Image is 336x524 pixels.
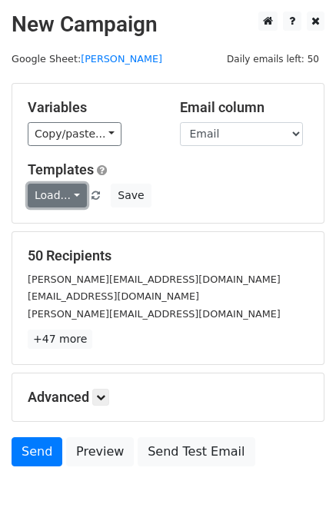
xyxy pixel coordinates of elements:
small: Google Sheet: [12,53,162,65]
h5: Email column [180,99,309,116]
small: [PERSON_NAME][EMAIL_ADDRESS][DOMAIN_NAME] [28,308,281,320]
h5: Advanced [28,389,308,406]
h5: 50 Recipients [28,247,308,264]
h2: New Campaign [12,12,324,38]
a: +47 more [28,330,92,349]
a: Copy/paste... [28,122,121,146]
h5: Variables [28,99,157,116]
a: Send [12,437,62,466]
span: Daily emails left: 50 [221,51,324,68]
button: Save [111,184,151,207]
a: [PERSON_NAME] [81,53,162,65]
a: Load... [28,184,87,207]
a: Send Test Email [138,437,254,466]
a: Templates [28,161,94,177]
small: [PERSON_NAME][EMAIL_ADDRESS][DOMAIN_NAME] [28,274,281,285]
a: Preview [66,437,134,466]
a: Daily emails left: 50 [221,53,324,65]
small: [EMAIL_ADDRESS][DOMAIN_NAME] [28,290,199,302]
